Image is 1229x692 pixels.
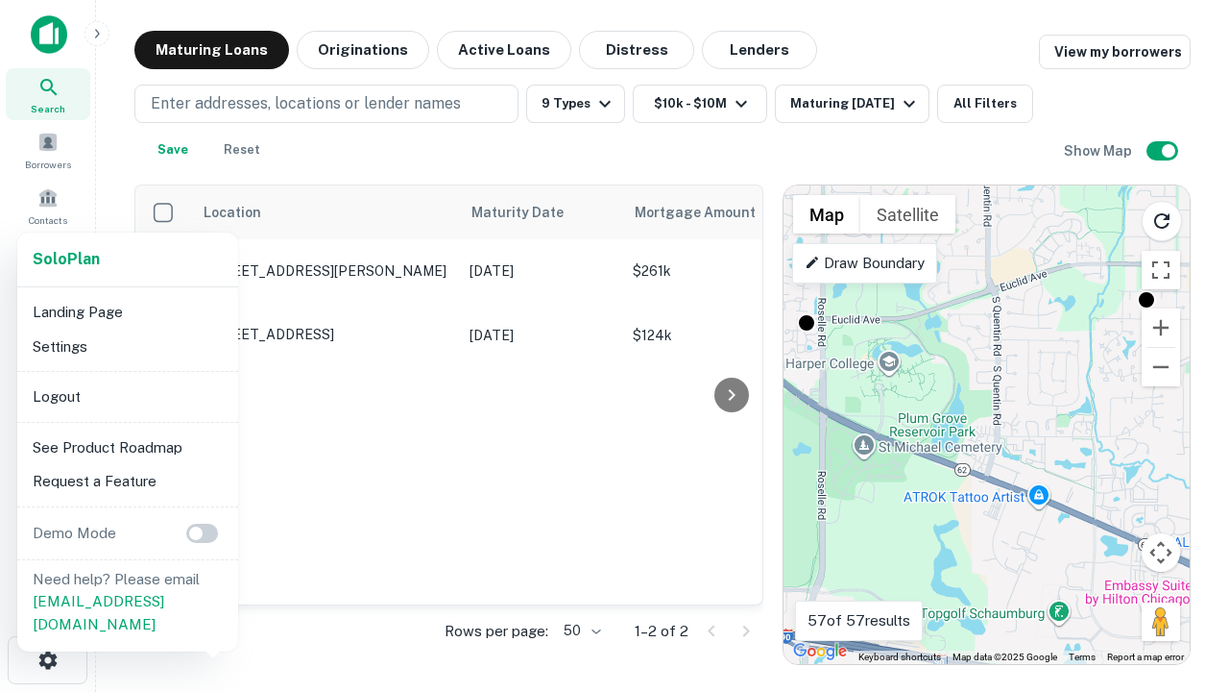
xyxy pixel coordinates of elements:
[25,295,230,330] li: Landing Page
[25,330,230,364] li: Settings
[25,431,230,465] li: See Product Roadmap
[1133,538,1229,630] iframe: Chat Widget
[33,593,164,632] a: [EMAIL_ADDRESS][DOMAIN_NAME]
[33,568,223,636] p: Need help? Please email
[33,250,100,268] strong: Solo Plan
[33,248,100,271] a: SoloPlan
[25,464,230,499] li: Request a Feature
[25,522,124,545] p: Demo Mode
[25,380,230,414] li: Logout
